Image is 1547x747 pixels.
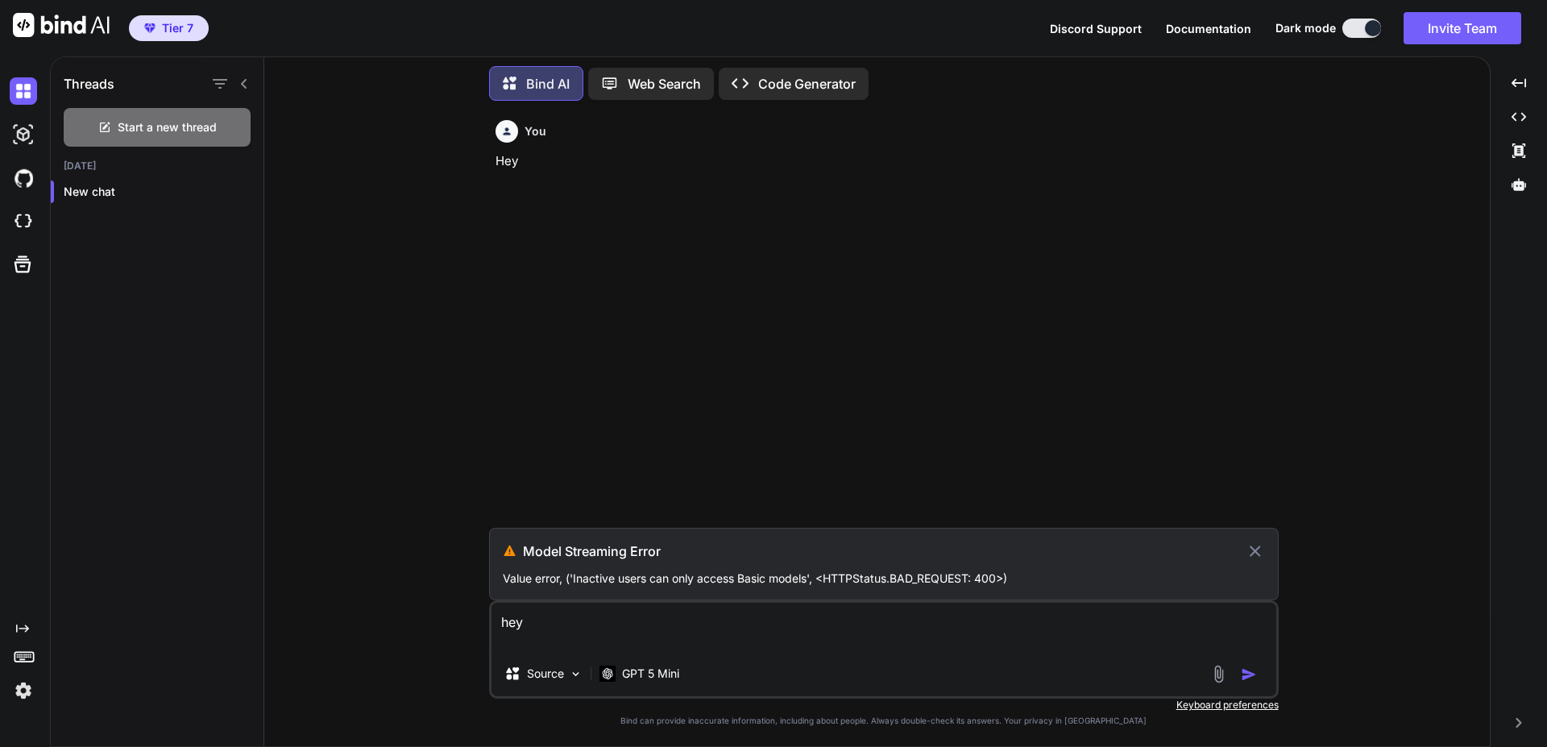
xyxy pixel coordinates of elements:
[1404,12,1521,44] button: Invite Team
[599,666,616,681] img: GPT 5 Mini
[1050,22,1142,35] span: Discord Support
[489,699,1279,712] p: Keyboard preferences
[758,74,856,93] p: Code Generator
[129,15,209,41] button: premiumTier 7
[628,74,701,93] p: Web Search
[1166,22,1251,35] span: Documentation
[1050,20,1142,37] button: Discord Support
[10,121,37,148] img: darkAi-studio
[525,123,546,139] h6: You
[1241,666,1257,683] img: icon
[10,164,37,192] img: githubDark
[10,677,37,704] img: settings
[1166,20,1251,37] button: Documentation
[491,603,1276,651] textarea: hey
[523,542,1246,561] h3: Model Streaming Error
[10,208,37,235] img: cloudideIcon
[13,13,110,37] img: Bind AI
[527,666,564,682] p: Source
[64,74,114,93] h1: Threads
[496,152,1275,171] p: Hey
[64,184,263,200] p: New chat
[144,23,156,33] img: premium
[1275,20,1336,36] span: Dark mode
[622,666,679,682] p: GPT 5 Mini
[162,20,193,36] span: Tier 7
[10,77,37,105] img: darkChat
[1209,665,1228,683] img: attachment
[503,571,1265,587] p: Value error, ('Inactive users can only access Basic models', <HTTPStatus.BAD_REQUEST: 400>)
[526,74,570,93] p: Bind AI
[118,119,217,135] span: Start a new thread
[569,667,583,681] img: Pick Models
[51,160,263,172] h2: [DATE]
[489,715,1279,727] p: Bind can provide inaccurate information, including about people. Always double-check its answers....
